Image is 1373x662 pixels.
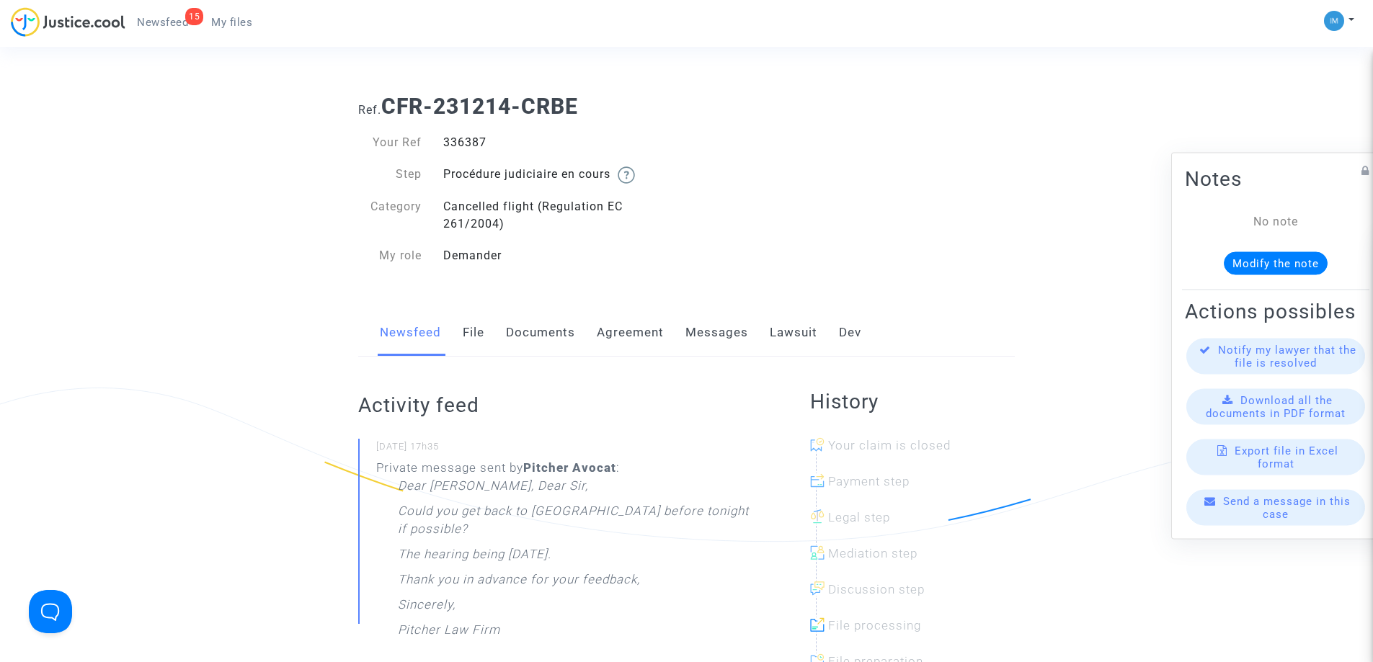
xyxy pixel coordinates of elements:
a: Newsfeed [380,309,441,357]
h2: Notes [1185,166,1367,191]
div: 336387 [432,134,687,151]
div: 15 [185,8,203,25]
a: Messages [685,309,748,357]
h2: Activity feed [358,393,752,418]
small: [DATE] 17h35 [376,440,752,459]
p: The hearing being [DATE]. [398,545,551,571]
span: Ref. [358,103,381,117]
div: Demander [432,247,687,264]
span: Newsfeed [137,16,188,29]
span: Export file in Excel format [1235,444,1338,470]
p: Sincerely, [398,596,456,621]
div: Private message sent by : [376,459,752,646]
b: Pitcher Avocat [523,460,616,475]
div: Procédure judiciaire en cours [432,166,687,184]
div: Cancelled flight (Regulation EC 261/2004) [432,198,687,233]
h2: History [810,389,1015,414]
a: Dev [839,309,861,357]
div: No note [1207,213,1345,230]
a: Documents [506,309,575,357]
div: Step [347,166,432,184]
b: CFR-231214-CRBE [381,94,578,119]
p: Thank you in advance for your feedback, [398,571,640,596]
a: 15Newsfeed [125,12,200,33]
p: Dear [PERSON_NAME], Dear Sir, [398,477,588,502]
button: Modify the note [1224,251,1328,274]
iframe: Help Scout Beacon - Open [29,590,72,633]
span: Download all the documents in PDF format [1206,393,1346,419]
img: jc-logo.svg [11,7,125,37]
a: File [463,309,484,357]
p: Pitcher Law Firm [398,621,500,646]
div: Category [347,198,432,233]
div: My role [347,247,432,264]
div: Your Ref [347,134,432,151]
h2: Actions possibles [1185,298,1367,323]
span: Your claim is closed [828,438,951,452]
a: Lawsuit [770,309,817,357]
img: help.svg [618,166,635,184]
p: Could you get back to [GEOGRAPHIC_DATA] before tonight if possible? [398,502,752,545]
a: Agreement [597,309,664,357]
a: My files [200,12,264,33]
span: My files [211,16,252,29]
img: a105443982b9e25553e3eed4c9f672e7 [1324,11,1344,31]
span: Send a message in this case [1223,494,1351,520]
span: Notify my lawyer that the file is resolved [1218,343,1356,369]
